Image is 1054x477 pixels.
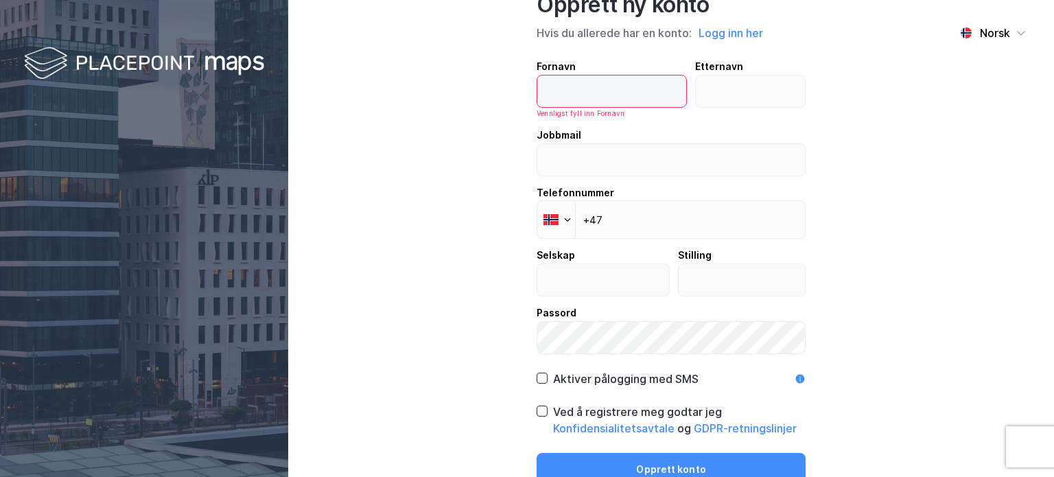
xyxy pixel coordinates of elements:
div: Etternavn [695,58,806,75]
div: Fornavn [537,58,687,75]
button: Logg inn her [694,24,767,42]
iframe: Chat Widget [985,411,1054,477]
div: Kontrollprogram for chat [985,411,1054,477]
img: logo-white.f07954bde2210d2a523dddb988cd2aa7.svg [24,44,264,84]
div: Ved å registrere meg godtar jeg og [553,404,806,437]
div: Jobbmail [537,127,806,143]
div: Norsk [980,25,1010,41]
div: Selskap [537,247,670,264]
div: Norway: + 47 [537,201,575,238]
div: Stilling [678,247,806,264]
div: Aktiver pålogging med SMS [553,371,699,387]
div: Telefonnummer [537,185,806,201]
input: Telefonnummer [537,200,806,239]
div: Passord [537,305,806,321]
div: Hvis du allerede har en konto: [537,24,806,42]
div: Vennligst fyll inn Fornavn [537,108,687,119]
